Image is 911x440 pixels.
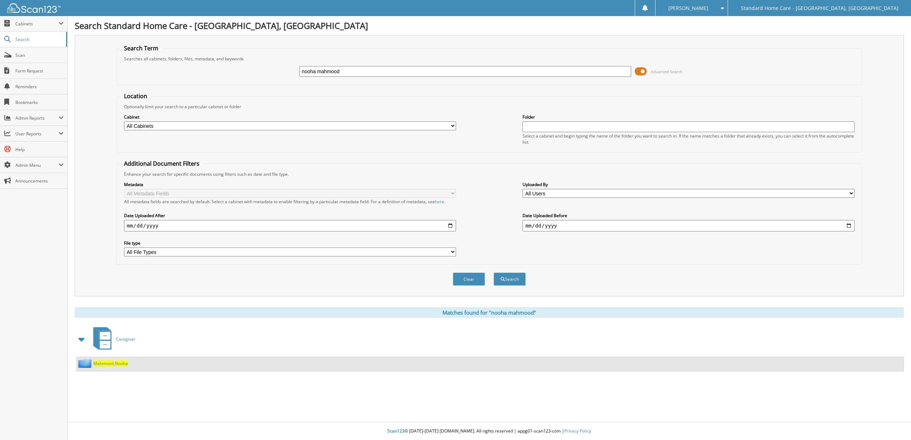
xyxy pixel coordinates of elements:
div: Searches all cabinets, folders, files, metadata, and keywords [120,56,858,62]
span: Help [15,146,64,152]
span: Mahmood [93,360,114,366]
span: Standard Home Care - [GEOGRAPHIC_DATA], [GEOGRAPHIC_DATA] [741,6,898,10]
label: Date Uploaded After [124,212,456,219]
label: Date Uploaded Before [523,212,855,219]
a: Privacy Policy [564,428,591,434]
span: Cabinets [15,21,59,27]
span: Advanced Search [651,69,683,74]
span: Bookmarks [15,99,64,105]
img: folder2.png [78,359,93,368]
span: Reminders [15,84,64,90]
div: Enhance your search for specific documents using filters such as date and file type. [120,171,858,177]
div: Select a cabinet and begin typing the name of the folder you want to search in. If the name match... [523,133,855,145]
span: User Reports [15,131,59,137]
a: here [435,199,444,205]
div: © [DATE]-[DATE] [DOMAIN_NAME]. All rights reserved | appg01-scan123-com | [68,422,911,440]
div: Matches found for "nooha mahmood" [75,307,904,318]
span: Announcements [15,178,64,184]
div: Optionally limit your search to a particular cabinet or folder [120,104,858,110]
span: Form Request [15,68,64,74]
span: Scan123 [387,428,405,434]
input: end [523,220,855,231]
label: File type [124,240,456,246]
span: [PERSON_NAME] [668,6,708,10]
img: scan123-logo-white.svg [7,3,61,13]
button: Search [494,272,526,286]
a: Mahmood,Nooha [93,360,128,366]
span: Admin Reports [15,115,59,121]
span: Admin Menu [15,162,59,168]
label: Uploaded By [523,181,855,187]
h1: Search Standard Home Care - [GEOGRAPHIC_DATA], [GEOGRAPHIC_DATA] [75,20,904,31]
div: All metadata fields are searched by default. Select a cabinet with metadata to enable filtering b... [124,199,456,205]
span: Caregiver [116,336,135,342]
label: Cabinet [124,114,456,120]
legend: Search Term [120,44,162,52]
label: Folder [523,114,855,120]
a: Caregiver [89,325,135,353]
input: start [124,220,456,231]
label: Metadata [124,181,456,187]
span: Search [15,36,63,42]
legend: Additional Document Filters [120,160,203,167]
button: Clear [453,272,485,286]
legend: Location [120,92,151,100]
span: Nooha [115,360,128,366]
span: Scan [15,52,64,58]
